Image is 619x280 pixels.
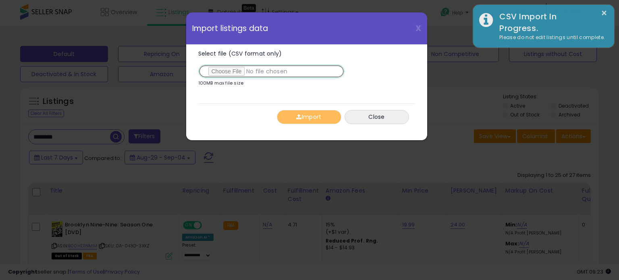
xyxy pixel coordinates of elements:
div: Please do not edit listings until complete. [493,34,608,41]
span: Select file (CSV format only) [198,50,282,58]
button: × [601,8,607,18]
div: CSV Import In Progress. [493,11,608,34]
p: 100MB max file size [198,81,244,85]
button: Close [345,110,409,124]
span: Import listings data [192,25,268,32]
span: X [415,23,421,34]
button: Import [277,110,341,124]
